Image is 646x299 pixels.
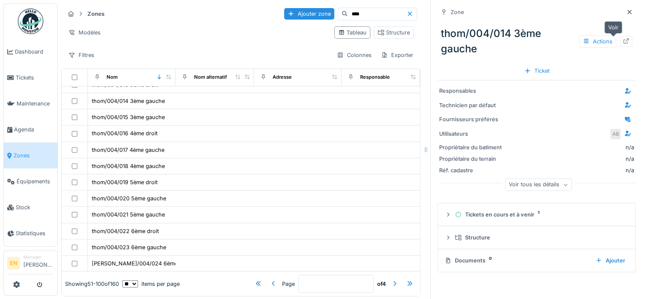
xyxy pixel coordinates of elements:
div: n/a [626,143,634,151]
div: Showing 51 - 100 of 160 [65,279,119,288]
div: Colonnes [333,49,375,61]
div: thom/004/014 3ème gauche [92,97,165,105]
a: EN Manager[PERSON_NAME] [7,254,54,274]
a: Agenda [4,117,57,142]
a: Maintenance [4,91,57,117]
div: thom/004/019 5ème droit [92,178,158,186]
div: n/a [506,166,634,174]
div: thom/004/018 4ème gauche [92,162,165,170]
div: Responsable [360,74,390,81]
div: Tickets en cours et à venir [455,211,625,219]
img: Badge_color-CXgf-gQk.svg [18,9,43,34]
div: Exporter [377,49,417,61]
div: Nom [107,74,118,81]
div: Filtres [65,49,98,61]
div: Voir [604,21,622,34]
div: Voir tous les détails [505,179,572,191]
span: Maintenance [17,100,54,108]
div: Structure [378,28,410,37]
summary: Documents0Ajouter [441,253,632,268]
div: Ticket [521,65,553,77]
div: Utilisateurs [439,130,503,138]
span: Statistiques [16,229,54,237]
div: Nom alternatif [194,74,227,81]
div: Actions [579,35,616,48]
div: thom/004/015 3ème gauche [92,113,165,121]
div: thom/004/023 6ème gauche [92,243,166,251]
span: Stock [16,203,54,211]
span: Tickets [16,74,54,82]
div: thom/004/016 4ème droit [92,129,158,137]
div: Propriétaire du batiment [439,143,503,151]
div: Adresse [273,74,292,81]
span: Zones [14,151,54,159]
li: EN [7,257,20,270]
summary: Tickets en cours et à venir1 [441,207,632,222]
a: Équipements [4,168,57,194]
summary: Structure [441,230,632,245]
a: Zones [4,142,57,168]
div: thom/004/017 4ème gauche [92,146,164,154]
div: thom/004/021 5ème gauche [92,211,165,219]
div: thom/004/022 6ème droit [92,227,159,235]
div: AB [609,128,621,140]
span: Agenda [14,125,54,134]
div: [PERSON_NAME]/004/024 6ème gauche [92,259,198,268]
div: Page [282,279,295,288]
div: Fournisseurs préférés [439,115,503,123]
span: Dashboard [15,48,54,56]
div: Zone [451,8,464,16]
div: thom/004/020 5ème gauche [92,194,166,202]
strong: Zones [84,10,108,18]
strong: of 4 [377,279,386,288]
div: Documents [445,256,589,265]
div: thom/004/014 3ème gauche [437,23,636,60]
div: Modèles [65,26,104,39]
a: Statistiques [4,220,57,246]
div: Structure [455,234,625,242]
div: Manager [23,254,54,260]
a: Dashboard [4,39,57,65]
a: Stock [4,194,57,220]
div: items per page [122,279,180,288]
li: [PERSON_NAME] [23,254,54,272]
div: Réf. cadastre [439,166,503,174]
div: Tableau [338,28,367,37]
div: Ajouter [592,255,629,266]
div: Responsables [439,87,503,95]
div: Technicien par défaut [439,101,503,109]
a: Tickets [4,65,57,91]
div: Ajouter zone [284,8,334,20]
div: n/a [506,155,634,163]
span: Équipements [17,177,54,185]
div: Propriétaire du terrain [439,155,503,163]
